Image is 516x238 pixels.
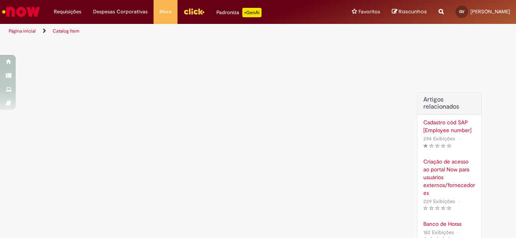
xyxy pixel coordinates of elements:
div: Padroniza [216,8,262,17]
span: • [457,133,461,144]
a: Cadastro cód SAP [Employee number] [423,118,476,134]
span: • [457,196,461,207]
span: More [159,8,172,16]
a: Catalog Item [53,28,79,34]
span: Rascunhos [399,8,427,15]
span: 229 Exibições [423,198,455,205]
h3: Artigos relacionados [423,96,476,110]
img: click_logo_yellow_360x200.png [183,5,205,17]
a: Banco de Horas [423,220,476,228]
span: GV [459,9,465,14]
img: ServiceNow [1,4,41,20]
span: 182 Exibições [423,229,454,236]
ul: Trilhas de página [6,24,338,38]
span: 294 Exibições [423,135,455,142]
span: • [456,227,460,238]
span: Despesas Corporativas [93,8,148,16]
span: Requisições [54,8,81,16]
a: Página inicial [9,28,36,34]
span: Favoritos [359,8,380,16]
a: Rascunhos [392,8,427,16]
a: Criação de acesso ao portal Now para usuários externos/fornecedores [423,158,476,197]
span: [PERSON_NAME] [470,8,510,15]
p: +GenAi [242,8,262,17]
